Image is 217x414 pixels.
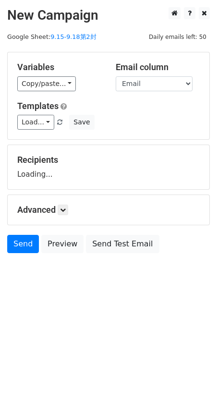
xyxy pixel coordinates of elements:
[7,235,39,253] a: Send
[116,62,200,73] h5: Email column
[17,155,200,165] h5: Recipients
[50,33,96,40] a: 9.15-9.18第2封
[17,62,101,73] h5: Variables
[69,115,94,130] button: Save
[145,33,210,40] a: Daily emails left: 50
[17,205,200,215] h5: Advanced
[17,76,76,91] a: Copy/paste...
[17,115,54,130] a: Load...
[17,101,59,111] a: Templates
[86,235,159,253] a: Send Test Email
[17,155,200,180] div: Loading...
[7,7,210,24] h2: New Campaign
[41,235,84,253] a: Preview
[7,33,96,40] small: Google Sheet:
[145,32,210,42] span: Daily emails left: 50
